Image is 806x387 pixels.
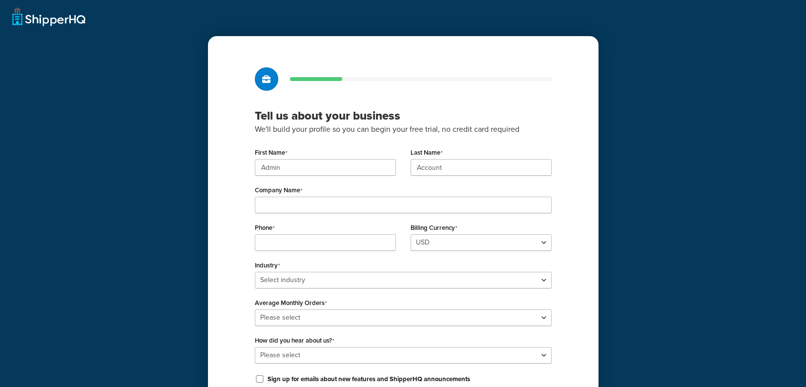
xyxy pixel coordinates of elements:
label: Industry [255,262,280,269]
label: Company Name [255,186,303,194]
label: Billing Currency [411,224,457,232]
p: We'll build your profile so you can begin your free trial, no credit card required [255,123,552,136]
label: Phone [255,224,275,232]
label: How did you hear about us? [255,337,334,345]
h3: Tell us about your business [255,108,552,123]
label: Last Name [411,149,443,157]
label: Average Monthly Orders [255,299,327,307]
label: Sign up for emails about new features and ShipperHQ announcements [268,375,470,384]
label: First Name [255,149,288,157]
